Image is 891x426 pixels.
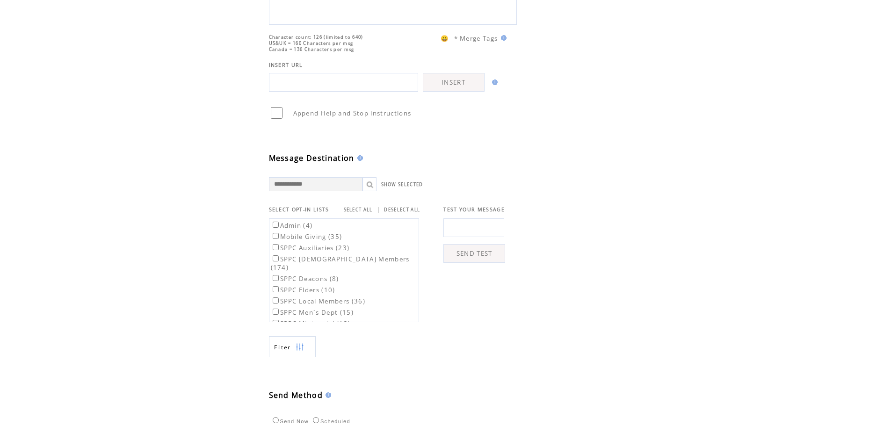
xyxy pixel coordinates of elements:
label: SPPC Ministerial (13) [271,319,351,328]
input: SPPC Elders (10) [273,286,279,292]
input: SPPC Ministerial (13) [273,320,279,326]
a: SHOW SELECTED [381,181,423,188]
label: Mobile Giving (35) [271,232,342,241]
label: Scheduled [311,419,350,424]
span: Character count: 126 (limited to 640) [269,34,363,40]
label: Admin (4) [271,221,313,230]
img: filters.png [296,337,304,358]
a: INSERT [423,73,485,92]
input: Send Now [273,417,279,423]
img: help.gif [489,79,498,85]
label: SPPC Auxiliaries (23) [271,244,350,252]
label: SPPC Local Members (36) [271,297,366,305]
label: Send Now [270,419,309,424]
a: Filter [269,336,316,357]
img: help.gif [355,155,363,161]
input: Scheduled [313,417,319,423]
input: SPPC Men`s Dept (15) [273,309,279,315]
input: Admin (4) [273,222,279,228]
span: Canada = 136 Characters per msg [269,46,355,52]
img: help.gif [498,35,507,41]
input: SPPC Local Members (36) [273,297,279,303]
label: SPPC [DEMOGRAPHIC_DATA] Members (174) [271,255,410,272]
a: SELECT ALL [344,207,373,213]
a: DESELECT ALL [384,207,420,213]
span: TEST YOUR MESSAGE [443,206,505,213]
span: * Merge Tags [454,34,498,43]
label: SPPC Deacons (8) [271,274,339,283]
span: SELECT OPT-IN LISTS [269,206,329,213]
span: Message Destination [269,153,355,163]
span: 😀 [441,34,449,43]
input: SPPC Deacons (8) [273,275,279,281]
span: Append Help and Stop instructions [293,109,412,117]
label: SPPC Men`s Dept (15) [271,308,354,317]
span: Send Method [269,390,323,400]
span: | [377,205,380,214]
span: INSERT URL [269,62,303,68]
a: SEND TEST [443,244,505,263]
input: Mobile Giving (35) [273,233,279,239]
img: help.gif [323,392,331,398]
input: SPPC Auxiliaries (23) [273,244,279,250]
label: SPPC Elders (10) [271,286,335,294]
span: US&UK = 160 Characters per msg [269,40,354,46]
input: SPPC [DEMOGRAPHIC_DATA] Members (174) [273,255,279,261]
span: Show filters [274,343,291,351]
